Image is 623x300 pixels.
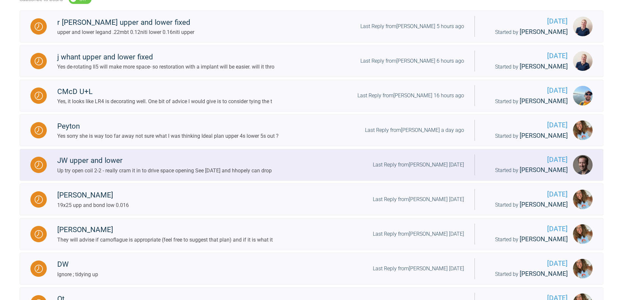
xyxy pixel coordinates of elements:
[485,189,568,200] span: [DATE]
[57,132,279,140] div: Yes sorry she is way too far away not sure what I was thinking Ideal plan upper 4s lower 5s out ?
[57,97,272,106] div: Yes, it looks like LR4 is decorating well. One bit of advice I would give is to consider tying the t
[365,126,464,134] div: Last Reply from [PERSON_NAME] a day ago
[20,114,603,146] a: WaitingPeytonYes sorry she is way too far away not sure what I was thinking Ideal plan upper 4s l...
[20,218,603,250] a: Waiting[PERSON_NAME]They will advise if camoflague is appropriate (feel free to suggest that plan...
[20,149,603,181] a: WaitingJW upper and lowerUp try open coil 2-2 - really cram it in to drive space opening See [DAT...
[373,230,464,238] div: Last Reply from [PERSON_NAME] [DATE]
[35,126,43,134] img: Waiting
[573,224,593,244] img: Rebecca Lynne Williams
[485,27,568,37] div: Started by
[360,22,464,31] div: Last Reply from [PERSON_NAME] 5 hours ago
[20,253,603,285] a: WaitingDWIgnore ; tidying upLast Reply from[PERSON_NAME] [DATE][DATE]Started by [PERSON_NAME]Rebe...
[573,155,593,175] img: James Crouch Baker
[57,166,272,175] div: Up try open coil 2-2 - really cram it in to drive space opening See [DATE] and hhopely can drop
[485,258,568,269] span: [DATE]
[20,80,603,112] a: WaitingCMcD U+LYes, it looks like LR4 is decorating well. One bit of advice I would give is to co...
[520,97,568,105] span: [PERSON_NAME]
[57,17,194,28] div: r [PERSON_NAME] upper and lower fixed
[573,120,593,140] img: Rebecca Lynne Williams
[573,17,593,36] img: Olivia Nixon
[485,269,568,279] div: Started by
[485,131,568,141] div: Started by
[35,23,43,31] img: Waiting
[57,259,98,270] div: DW
[35,161,43,169] img: Waiting
[573,86,593,105] img: Owen Walls
[57,224,273,236] div: [PERSON_NAME]
[373,195,464,204] div: Last Reply from [PERSON_NAME] [DATE]
[35,57,43,65] img: Waiting
[373,161,464,169] div: Last Reply from [PERSON_NAME] [DATE]
[520,235,568,243] span: [PERSON_NAME]
[20,45,603,77] a: Waitingj whant upper and lower fixedYes de-rotating ll5 will make more space- so restoration with...
[485,165,568,175] div: Started by
[35,92,43,100] img: Waiting
[57,63,274,71] div: Yes de-rotating ll5 will make more space- so restoration with a implant will be easier. will it thro
[57,51,274,63] div: j whant upper and lower fixed
[57,28,194,37] div: upper and lower legand .22mbt 0.12niti lower 0.16niti upper
[485,200,568,210] div: Started by
[520,270,568,277] span: [PERSON_NAME]
[485,62,568,72] div: Started by
[520,63,568,70] span: [PERSON_NAME]
[573,190,593,209] img: Rebecca Lynne Williams
[35,265,43,273] img: Waiting
[485,96,568,106] div: Started by
[485,51,568,61] span: [DATE]
[20,183,603,215] a: Waiting[PERSON_NAME]19x25 upp and bond low 0.016Last Reply from[PERSON_NAME] [DATE][DATE]Started ...
[520,166,568,174] span: [PERSON_NAME]
[57,270,98,279] div: Ignore ; tidying up
[35,230,43,238] img: Waiting
[485,224,568,234] span: [DATE]
[520,28,568,36] span: [PERSON_NAME]
[573,259,593,278] img: Rebecca Lynne Williams
[373,264,464,273] div: Last Reply from [PERSON_NAME] [DATE]
[57,86,272,98] div: CMcD U+L
[20,10,603,42] a: Waitingr [PERSON_NAME] upper and lower fixedupper and lower legand .22mbt 0.12niti lower 0.16niti...
[573,51,593,71] img: Olivia Nixon
[485,234,568,245] div: Started by
[520,132,568,139] span: [PERSON_NAME]
[57,189,129,201] div: [PERSON_NAME]
[485,16,568,27] span: [DATE]
[57,120,279,132] div: Peyton
[35,196,43,204] img: Waiting
[485,85,568,96] span: [DATE]
[57,201,129,210] div: 19x25 upp and bond low 0.016
[357,91,464,100] div: Last Reply from [PERSON_NAME] 16 hours ago
[57,236,273,244] div: They will advise if camoflague is appropriate (feel free to suggest that plan) and if it is what it
[485,120,568,131] span: [DATE]
[360,57,464,65] div: Last Reply from [PERSON_NAME] 6 hours ago
[57,155,272,166] div: JW upper and lower
[485,154,568,165] span: [DATE]
[520,201,568,208] span: [PERSON_NAME]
